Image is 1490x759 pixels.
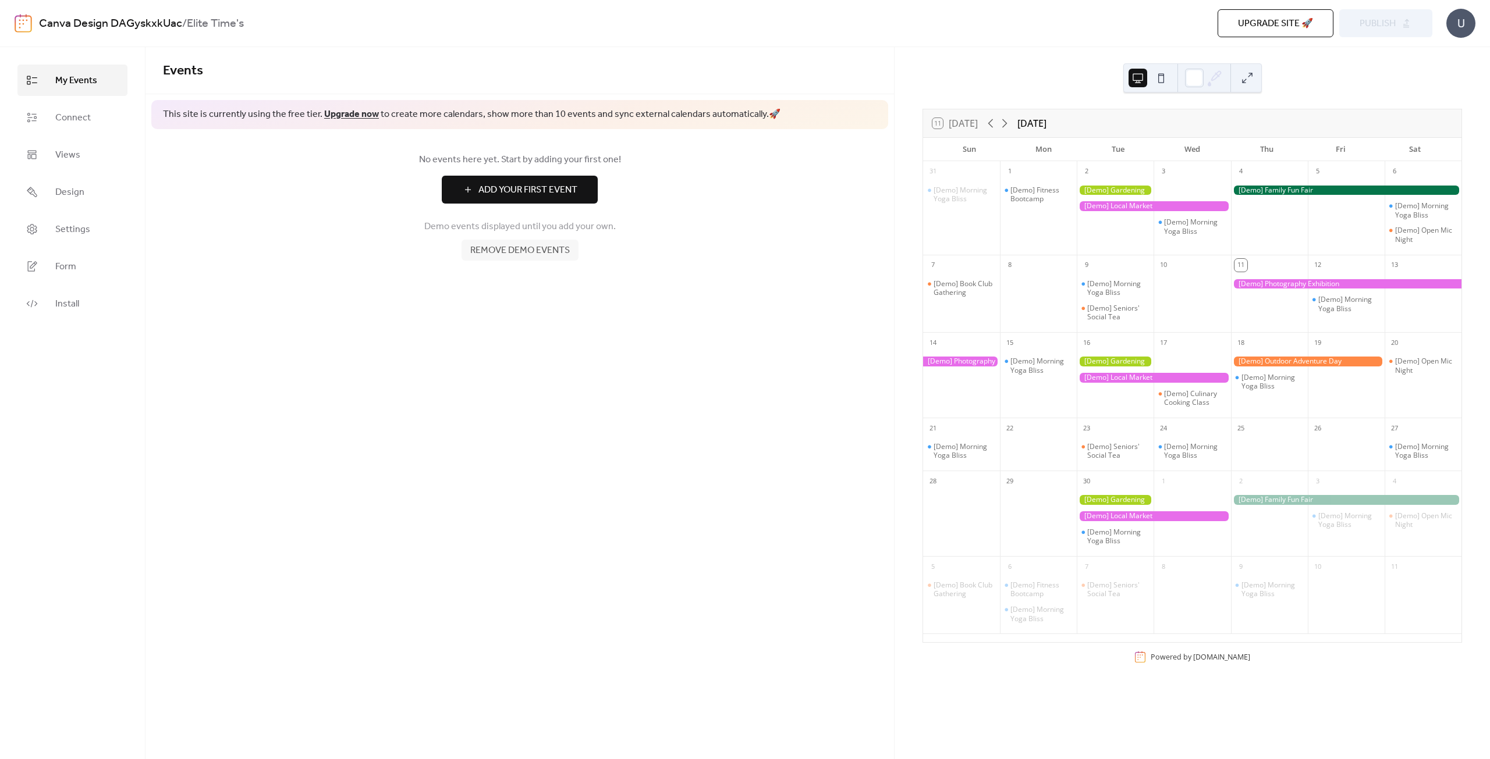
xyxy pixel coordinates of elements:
div: [Demo] Morning Yoga Bliss [1308,511,1385,529]
div: [Demo] Morning Yoga Bliss [1164,218,1226,236]
div: 11 [1234,259,1247,272]
div: [Demo] Morning Yoga Bliss [934,442,995,460]
div: 18 [1234,336,1247,349]
div: 5 [1311,165,1324,178]
div: [Demo] Seniors' Social Tea [1077,304,1154,322]
a: My Events [17,65,127,96]
div: [Demo] Morning Yoga Bliss [1154,218,1230,236]
div: 16 [1080,336,1093,349]
div: 10 [1311,560,1324,573]
div: 21 [927,422,939,434]
span: Demo events displayed until you add your own. [424,220,616,234]
div: 17 [1157,336,1170,349]
span: My Events [55,74,97,88]
a: Design [17,176,127,208]
div: [Demo] Morning Yoga Bliss [1385,442,1461,460]
div: Wed [1155,138,1230,161]
div: [Demo] Fitness Bootcamp [1010,186,1072,204]
div: 8 [1003,259,1016,272]
button: Remove demo events [462,240,579,261]
div: [Demo] Morning Yoga Bliss [1241,580,1303,598]
div: Fri [1304,138,1378,161]
div: 26 [1311,422,1324,434]
div: 6 [1003,560,1016,573]
div: [Demo] Local Market [1077,201,1230,211]
div: Sun [932,138,1007,161]
div: [DATE] [1017,116,1046,130]
div: [Demo] Morning Yoga Bliss [1000,357,1077,375]
div: [Demo] Fitness Bootcamp [1000,186,1077,204]
div: [Demo] Book Club Gathering [934,279,995,297]
div: 19 [1311,336,1324,349]
span: Remove demo events [470,244,570,258]
div: [Demo] Morning Yoga Bliss [1385,201,1461,219]
div: Mon [1007,138,1081,161]
div: [Demo] Culinary Cooking Class [1154,389,1230,407]
div: [Demo] Open Mic Night [1385,357,1461,375]
div: [Demo] Gardening Workshop [1077,495,1154,505]
div: 13 [1388,259,1401,272]
b: / [182,13,187,35]
div: [Demo] Morning Yoga Bliss [1087,528,1149,546]
div: 3 [1311,475,1324,487]
a: Install [17,288,127,319]
div: [Demo] Seniors' Social Tea [1077,580,1154,598]
span: Settings [55,223,90,237]
div: [Demo] Local Market [1077,511,1230,521]
div: 1 [1003,165,1016,178]
div: [Demo] Fitness Bootcamp [1010,580,1072,598]
div: [Demo] Book Club Gathering [934,580,995,598]
div: Sat [1378,138,1452,161]
div: [Demo] Morning Yoga Bliss [1395,442,1457,460]
button: Add Your First Event [442,176,598,204]
div: 7 [927,259,939,272]
span: Form [55,260,76,274]
div: 1 [1157,475,1170,487]
span: No events here yet. Start by adding your first one! [163,153,877,167]
div: 2 [1080,165,1093,178]
div: 15 [1003,336,1016,349]
div: 4 [1388,475,1401,487]
div: [Demo] Open Mic Night [1385,226,1461,244]
div: 11 [1388,560,1401,573]
div: [Demo] Family Fun Fair [1231,186,1461,195]
div: 5 [927,560,939,573]
div: 9 [1234,560,1247,573]
div: [Demo] Morning Yoga Bliss [1154,442,1230,460]
div: [Demo] Seniors' Social Tea [1077,442,1154,460]
div: 12 [1311,259,1324,272]
div: [Demo] Morning Yoga Bliss [1395,201,1457,219]
div: 2 [1234,475,1247,487]
div: 9 [1080,259,1093,272]
div: [Demo] Morning Yoga Bliss [1318,511,1380,529]
div: [Demo] Gardening Workshop [1077,186,1154,195]
div: 25 [1234,422,1247,434]
div: Thu [1229,138,1304,161]
a: Settings [17,213,127,245]
div: 22 [1003,422,1016,434]
div: 31 [927,165,939,178]
div: [Demo] Morning Yoga Bliss [1077,279,1154,297]
img: logo [15,14,32,33]
div: 30 [1080,475,1093,487]
div: [Demo] Morning Yoga Bliss [1241,373,1303,391]
div: [Demo] Morning Yoga Bliss [1231,373,1308,391]
div: 24 [1157,422,1170,434]
div: [Demo] Gardening Workshop [1077,357,1154,366]
span: Views [55,148,80,162]
div: [Demo] Morning Yoga Bliss [934,186,995,204]
div: [Demo] Family Fun Fair [1231,495,1461,505]
div: 28 [927,475,939,487]
a: Form [17,251,127,282]
a: [DOMAIN_NAME] [1193,652,1250,662]
div: 20 [1388,336,1401,349]
div: [Demo] Morning Yoga Bliss [1000,605,1077,623]
div: [Demo] Morning Yoga Bliss [923,186,1000,204]
div: [Demo] Seniors' Social Tea [1087,580,1149,598]
button: Upgrade site 🚀 [1218,9,1333,37]
a: Views [17,139,127,170]
a: Canva Design DAGyskxkUac [39,13,182,35]
div: [Demo] Morning Yoga Bliss [1077,528,1154,546]
div: U [1446,9,1475,38]
div: 8 [1157,560,1170,573]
